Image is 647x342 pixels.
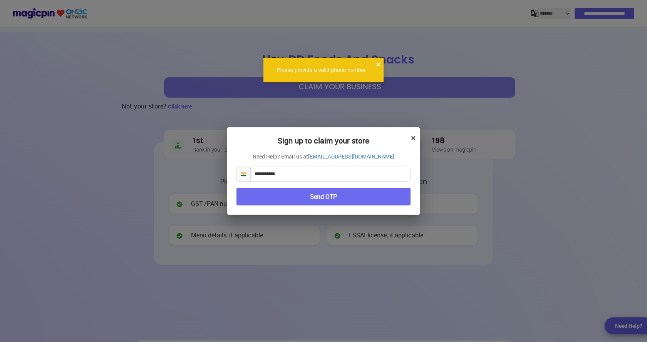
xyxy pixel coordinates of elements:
span: 🇮🇳 [237,167,251,181]
a: [EMAIL_ADDRESS][DOMAIN_NAME] [308,153,394,160]
div: Please provide a valid phone number [267,66,376,74]
button: × [411,131,416,144]
p: Need Help? Email us at [236,153,411,160]
button: close [376,61,380,68]
h2: Sign up to claim your store [236,137,411,153]
button: Send OTP [236,188,411,206]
